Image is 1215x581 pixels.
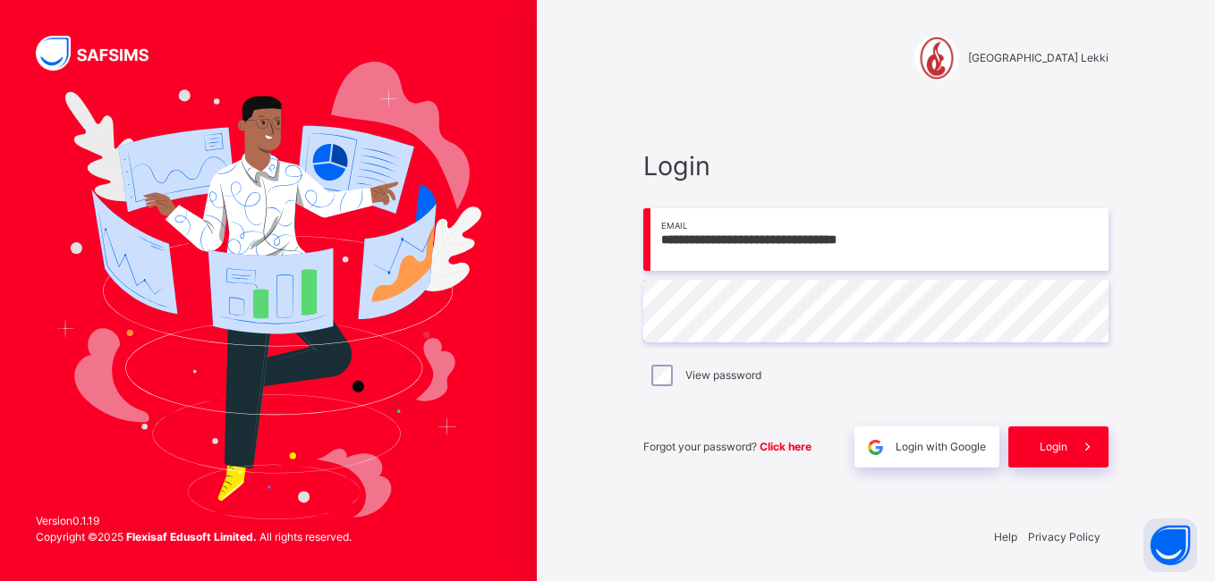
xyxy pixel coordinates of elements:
span: Login with Google [896,439,986,455]
span: Login [643,147,1109,185]
img: google.396cfc9801f0270233282035f929180a.svg [865,437,886,458]
span: Forgot your password? [643,440,811,453]
button: Open asap [1143,518,1197,572]
label: View password [685,367,761,383]
span: Version 0.1.19 [36,513,352,529]
span: Copyright © 2025 All rights reserved. [36,530,352,543]
img: SAFSIMS Logo [36,36,170,71]
a: Privacy Policy [1028,530,1100,543]
span: [GEOGRAPHIC_DATA] Lekki [968,50,1109,66]
img: Hero Image [55,62,481,519]
strong: Flexisaf Edusoft Limited. [126,530,257,543]
span: Login [1040,439,1067,455]
a: Help [994,530,1017,543]
a: Click here [760,440,811,453]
